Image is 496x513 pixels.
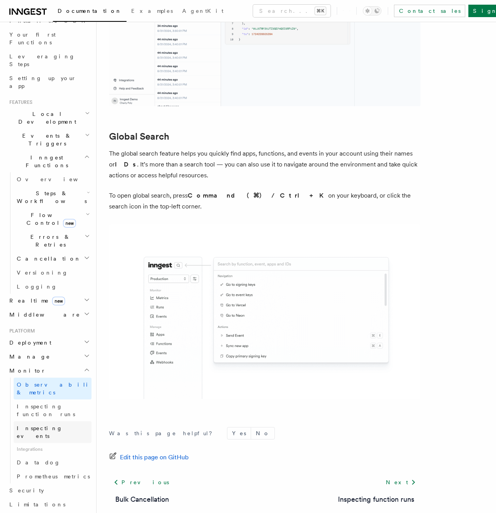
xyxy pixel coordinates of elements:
[131,8,173,14] span: Examples
[109,224,420,399] img: Global search snippet
[9,75,76,89] span: Setting up your app
[14,280,91,294] a: Logging
[6,367,46,375] span: Monitor
[6,339,51,347] span: Deployment
[9,501,65,508] span: Limitations
[6,378,91,483] div: Monitor
[6,483,91,497] a: Security
[9,32,56,46] span: Your first Functions
[14,469,91,483] a: Prometheus metrics
[6,107,91,129] button: Local Development
[17,382,97,396] span: Observability & metrics
[63,219,76,228] span: new
[109,148,420,181] p: The global search feature helps you quickly find apps, functions, and events in your account usin...
[14,208,91,230] button: Flow Controlnew
[14,455,91,469] a: Datadog
[14,252,91,266] button: Cancellation
[6,28,91,49] a: Your first Functions
[14,186,91,208] button: Steps & Workflows
[109,190,420,212] p: To open global search, press on your keyboard, or click the search icon in the top-left corner.
[6,336,91,350] button: Deployment
[17,270,68,276] span: Versioning
[6,154,84,169] span: Inngest Functions
[251,427,274,439] button: No
[17,473,90,480] span: Prometheus metrics
[14,172,91,186] a: Overview
[9,53,75,67] span: Leveraging Steps
[14,230,91,252] button: Errors & Retries
[120,452,189,463] span: Edit this page on GitHub
[14,421,91,443] a: Inspecting events
[14,211,86,227] span: Flow Control
[6,49,91,71] a: Leveraging Steps
[14,266,91,280] a: Versioning
[6,71,91,93] a: Setting up your app
[115,161,137,168] strong: IDs
[17,176,97,182] span: Overview
[14,189,87,205] span: Steps & Workflows
[109,452,189,463] a: Edit this page on GitHub
[14,443,91,455] span: Integrations
[338,494,414,505] a: Inspecting function runs
[6,353,50,361] span: Manage
[109,429,218,437] p: Was this page helpful?
[6,294,91,308] button: Realtimenew
[381,475,420,489] a: Next
[6,497,91,511] a: Limitations
[6,129,91,151] button: Events & Triggers
[14,378,91,399] a: Observability & metrics
[6,99,32,105] span: Features
[127,2,178,21] a: Examples
[109,131,169,142] a: Global Search
[188,192,328,199] strong: Command (⌘) / Ctrl + K
[227,427,251,439] button: Yes
[53,2,127,22] a: Documentation
[109,475,173,489] a: Previous
[14,399,91,421] a: Inspecting function runs
[9,487,44,494] span: Security
[17,403,75,417] span: Inspecting function runs
[6,110,85,126] span: Local Development
[17,284,57,290] span: Logging
[315,7,326,15] kbd: ⌘K
[178,2,228,21] a: AgentKit
[6,328,35,334] span: Platform
[6,132,85,147] span: Events & Triggers
[6,308,91,322] button: Middleware
[14,255,81,263] span: Cancellation
[6,350,91,364] button: Manage
[17,459,60,466] span: Datadog
[6,364,91,378] button: Monitor
[6,172,91,294] div: Inngest Functions
[52,297,65,305] span: new
[182,8,223,14] span: AgentKit
[58,8,122,14] span: Documentation
[363,6,382,16] button: Toggle dark mode
[394,5,465,17] a: Contact sales
[6,311,80,319] span: Middleware
[253,5,331,17] button: Search...⌘K
[6,297,65,305] span: Realtime
[115,494,169,505] a: Bulk Cancellation
[17,425,63,439] span: Inspecting events
[14,233,84,249] span: Errors & Retries
[6,151,91,172] button: Inngest Functions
